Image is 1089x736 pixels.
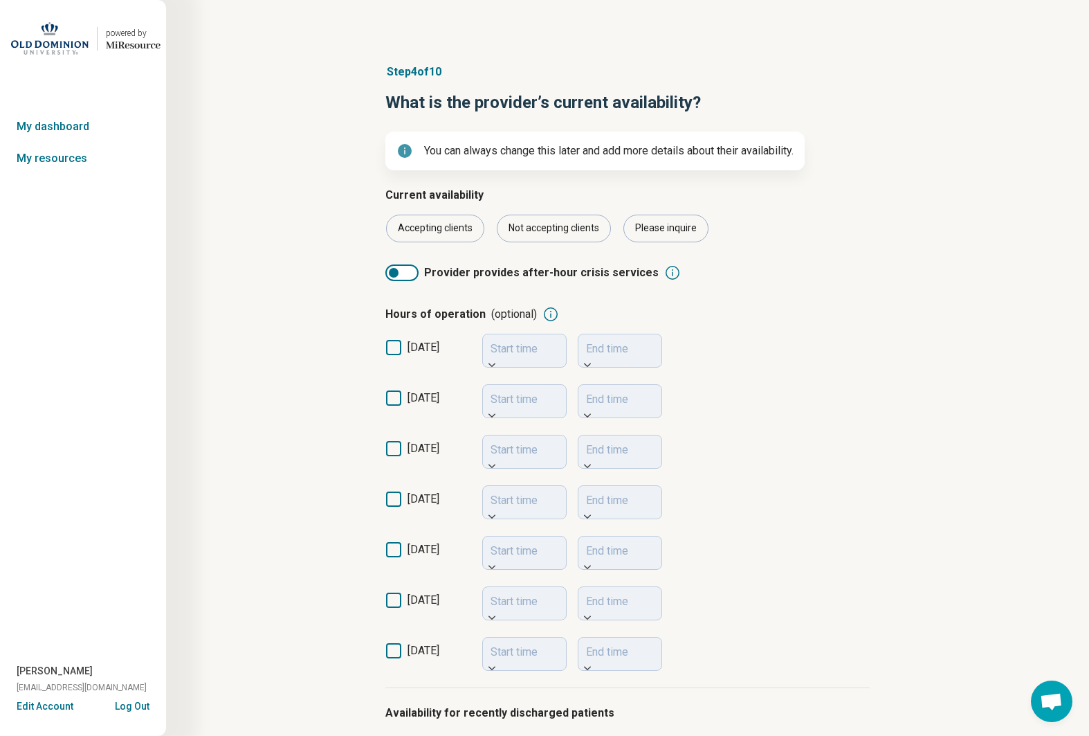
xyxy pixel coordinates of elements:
[491,595,538,608] label: Start time
[1031,681,1072,722] div: Open chat
[586,595,628,608] label: End time
[491,306,537,323] span: (optional)
[586,443,628,456] label: End time
[424,143,794,159] p: You can always change this later and add more details about their availability.
[491,443,538,456] label: Start time
[408,442,439,455] span: [DATE]
[586,544,628,557] label: End time
[386,215,484,242] div: Accepting clients
[491,645,538,658] label: Start time
[385,187,870,204] p: Current availability
[17,664,93,679] span: [PERSON_NAME]
[408,644,439,657] span: [DATE]
[17,699,73,714] button: Edit Account
[385,91,870,115] h1: What is the provider’s current availability?
[586,393,628,406] label: End time
[385,306,537,323] p: Hours of operation
[408,593,439,607] span: [DATE]
[623,215,708,242] div: Please inquire
[385,705,870,721] p: Availability for recently discharged patients
[586,494,628,507] label: End time
[408,341,439,354] span: [DATE]
[6,22,161,55] a: Old Dominion Universitypowered by
[491,342,538,355] label: Start time
[424,264,659,281] span: Provider provides after-hour crisis services
[408,391,439,404] span: [DATE]
[11,22,89,55] img: Old Dominion University
[491,393,538,406] label: Start time
[491,494,538,507] label: Start time
[586,342,628,355] label: End time
[408,543,439,556] span: [DATE]
[106,27,161,39] div: powered by
[408,492,439,505] span: [DATE]
[115,699,149,710] button: Log Out
[586,645,628,658] label: End time
[385,64,870,80] p: Step 4 of 10
[497,215,611,242] div: Not accepting clients
[491,544,538,557] label: Start time
[17,681,147,694] span: [EMAIL_ADDRESS][DOMAIN_NAME]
